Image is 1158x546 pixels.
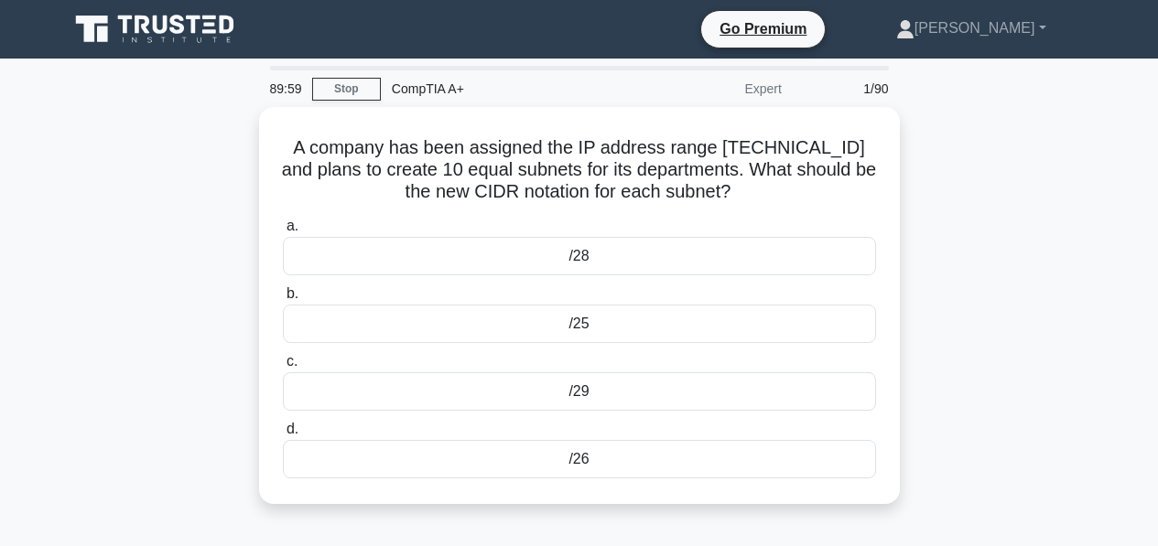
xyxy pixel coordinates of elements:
[283,440,876,478] div: /26
[283,372,876,411] div: /29
[312,78,381,101] a: Stop
[633,70,793,107] div: Expert
[709,17,817,40] a: Go Premium
[259,70,312,107] div: 89:59
[287,218,298,233] span: a.
[287,353,298,369] span: c.
[287,285,298,301] span: b.
[287,421,298,436] span: d.
[283,305,876,343] div: /25
[281,136,878,204] h5: A company has been assigned the IP address range [TECHNICAL_ID] and plans to create 10 equal subn...
[283,237,876,275] div: /28
[793,70,900,107] div: 1/90
[381,70,633,107] div: CompTIA A+
[852,10,1090,47] a: [PERSON_NAME]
